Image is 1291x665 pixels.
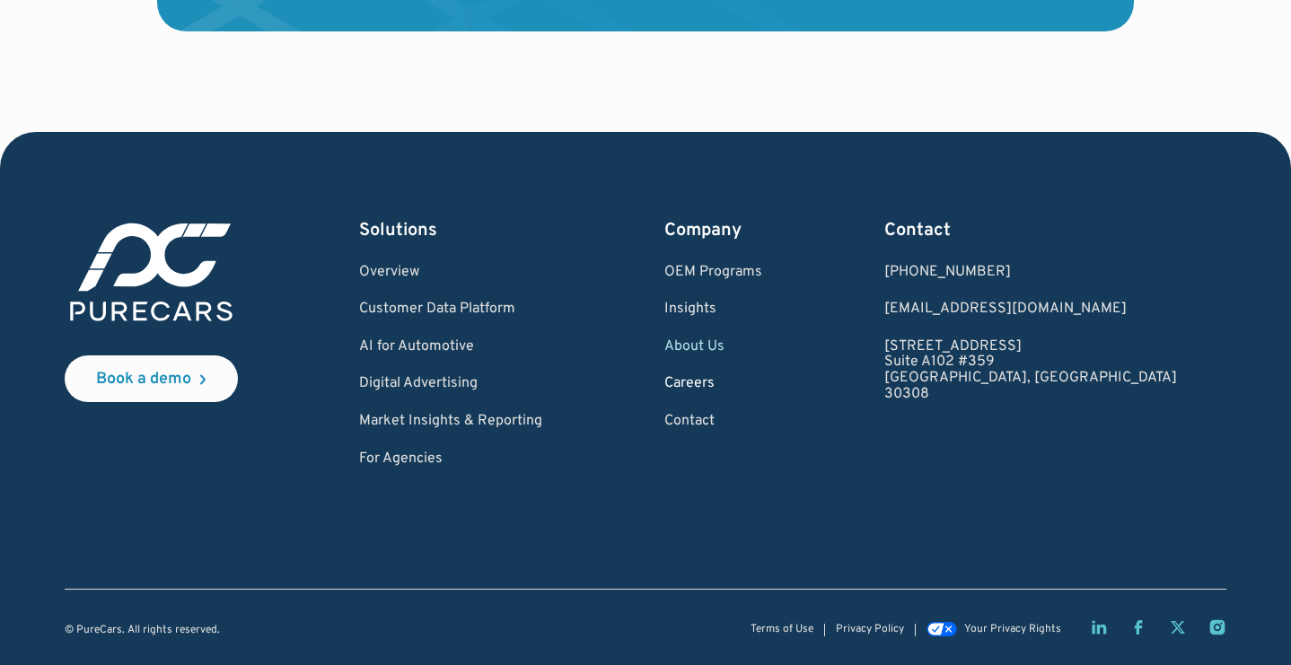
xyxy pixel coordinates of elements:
div: Your Privacy Rights [964,624,1061,635]
a: LinkedIn page [1090,618,1108,636]
div: Company [664,218,762,243]
a: Overview [359,265,542,281]
a: For Agencies [359,451,542,468]
a: Privacy Policy [836,624,904,635]
div: [PHONE_NUMBER] [884,265,1177,281]
img: purecars logo [65,218,238,327]
a: Email us [884,302,1177,318]
a: Market Insights & Reporting [359,414,542,430]
a: [STREET_ADDRESS]Suite A102 #359[GEOGRAPHIC_DATA], [GEOGRAPHIC_DATA]30308 [884,339,1177,402]
a: Insights [664,302,762,318]
div: © PureCars. All rights reserved. [65,625,220,636]
a: Careers [664,376,762,392]
a: Twitter X page [1169,618,1187,636]
div: Solutions [359,218,542,243]
a: AI for Automotive [359,339,542,355]
a: Book a demo [65,355,238,402]
a: Customer Data Platform [359,302,542,318]
a: Your Privacy Rights [927,624,1061,636]
div: Book a demo [96,372,191,388]
a: About Us [664,339,762,355]
a: Digital Advertising [359,376,542,392]
a: Instagram page [1208,618,1226,636]
a: Terms of Use [751,624,813,635]
a: Contact [664,414,762,430]
a: Facebook page [1129,618,1147,636]
a: OEM Programs [664,265,762,281]
div: Contact [884,218,1177,243]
